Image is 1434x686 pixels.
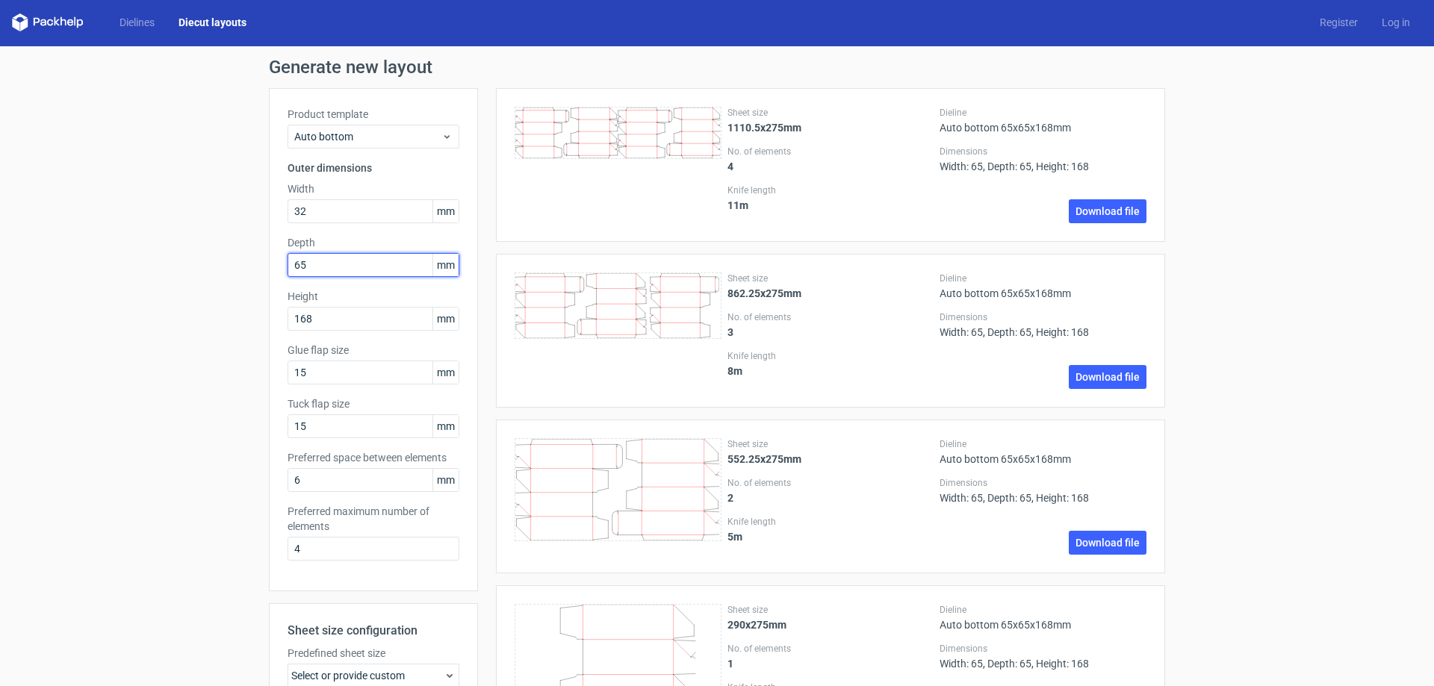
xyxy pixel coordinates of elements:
a: Diecut layouts [167,15,258,30]
strong: 1110.5x275mm [727,122,801,134]
label: No. of elements [727,311,934,323]
label: No. of elements [727,477,934,489]
div: Width: 65, Depth: 65, Height: 168 [940,643,1146,670]
span: Auto bottom [294,129,441,144]
label: Height [288,289,459,304]
label: Sheet size [727,604,934,616]
span: mm [432,361,459,384]
label: Sheet size [727,272,934,284]
label: Dieline [940,604,1146,616]
strong: 4 [727,160,733,172]
label: Knife length [727,184,934,196]
a: Dielines [108,15,167,30]
div: Auto bottom 65x65x168mm [940,107,1146,134]
span: mm [432,254,459,276]
strong: 862.25x275mm [727,287,801,299]
div: Auto bottom 65x65x168mm [940,272,1146,299]
label: Dimensions [940,311,1146,323]
h3: Outer dimensions [288,160,459,175]
label: Sheet size [727,438,934,450]
strong: 2 [727,492,733,504]
span: mm [432,200,459,222]
a: Log in [1370,15,1422,30]
label: Preferred maximum number of elements [288,504,459,534]
div: Width: 65, Depth: 65, Height: 168 [940,477,1146,504]
label: Predefined sheet size [288,646,459,661]
label: Knife length [727,516,934,528]
strong: 290x275mm [727,619,786,631]
label: Dieline [940,438,1146,450]
strong: 552.25x275mm [727,453,801,465]
strong: 1 [727,658,733,670]
strong: 8 m [727,365,742,377]
strong: 11 m [727,199,748,211]
label: Glue flap size [288,343,459,358]
h2: Sheet size configuration [288,622,459,640]
strong: 5 m [727,531,742,543]
label: No. of elements [727,643,934,655]
label: Depth [288,235,459,250]
label: Dieline [940,272,1146,284]
div: Auto bottom 65x65x168mm [940,438,1146,465]
label: No. of elements [727,146,934,158]
strong: 3 [727,326,733,338]
a: Register [1308,15,1370,30]
label: Dimensions [940,477,1146,489]
span: mm [432,469,459,491]
span: mm [432,308,459,330]
label: Knife length [727,350,934,362]
label: Tuck flap size [288,396,459,411]
label: Product template [288,107,459,122]
label: Dieline [940,107,1146,119]
label: Dimensions [940,643,1146,655]
label: Sheet size [727,107,934,119]
div: Width: 65, Depth: 65, Height: 168 [940,311,1146,338]
div: Auto bottom 65x65x168mm [940,604,1146,631]
label: Preferred space between elements [288,450,459,465]
span: mm [432,415,459,437]
a: Download file [1069,365,1146,389]
a: Download file [1069,531,1146,555]
div: Width: 65, Depth: 65, Height: 168 [940,146,1146,172]
label: Width [288,181,459,196]
a: Download file [1069,199,1146,223]
label: Dimensions [940,146,1146,158]
h1: Generate new layout [269,58,1165,76]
